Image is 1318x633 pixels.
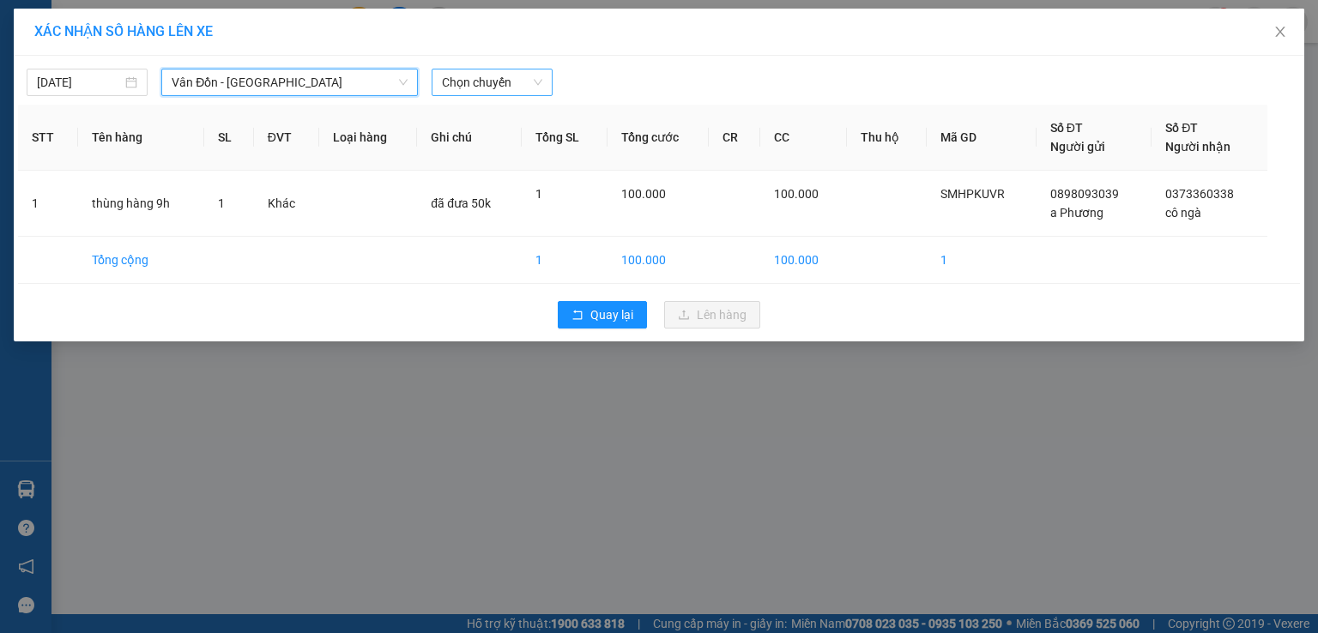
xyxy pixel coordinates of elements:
[1273,25,1287,39] span: close
[78,237,205,284] td: Tổng cộng
[760,237,847,284] td: 100.000
[218,196,225,210] span: 1
[398,77,408,87] span: down
[760,105,847,171] th: CC
[1050,187,1119,201] span: 0898093039
[172,69,408,95] span: Vân Đồn - Hà Nội
[621,187,666,201] span: 100.000
[254,105,320,171] th: ĐVT
[254,171,320,237] td: Khác
[37,73,122,92] input: 12/09/2025
[608,105,710,171] th: Tổng cước
[927,237,1037,284] td: 1
[1050,206,1103,220] span: a Phương
[442,69,542,95] span: Chọn chuyến
[1050,140,1105,154] span: Người gửi
[1256,9,1304,57] button: Close
[558,301,647,329] button: rollbackQuay lại
[1165,206,1201,220] span: cô ngà
[664,301,760,329] button: uploadLên hàng
[571,309,583,323] span: rollback
[18,105,78,171] th: STT
[1165,140,1230,154] span: Người nhận
[319,105,417,171] th: Loại hàng
[1050,121,1083,135] span: Số ĐT
[522,237,608,284] td: 1
[431,196,491,210] span: đã đưa 50k
[709,105,760,171] th: CR
[18,171,78,237] td: 1
[774,187,819,201] span: 100.000
[535,187,542,201] span: 1
[204,105,254,171] th: SL
[78,105,205,171] th: Tên hàng
[78,171,205,237] td: thùng hàng 9h
[1165,121,1198,135] span: Số ĐT
[940,187,1005,201] span: SMHPKUVR
[1165,187,1234,201] span: 0373360338
[417,105,522,171] th: Ghi chú
[522,105,608,171] th: Tổng SL
[847,105,926,171] th: Thu hộ
[608,237,710,284] td: 100.000
[34,23,213,39] span: XÁC NHẬN SỐ HÀNG LÊN XE
[590,305,633,324] span: Quay lại
[927,105,1037,171] th: Mã GD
